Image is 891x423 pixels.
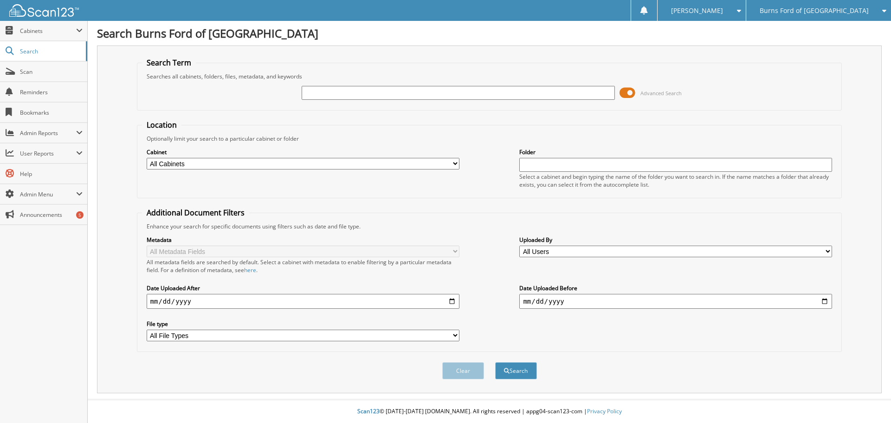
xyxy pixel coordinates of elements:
[760,8,869,13] span: Burns Ford of [GEOGRAPHIC_DATA]
[671,8,723,13] span: [PERSON_NAME]
[147,294,459,309] input: start
[244,266,256,274] a: here
[519,173,832,189] div: Select a cabinet and begin typing the name of the folder you want to search in. If the name match...
[20,170,83,178] span: Help
[147,236,459,244] label: Metadata
[20,109,83,117] span: Bookmarks
[9,4,79,17] img: scan123-logo-white.svg
[76,211,84,219] div: 5
[442,362,484,379] button: Clear
[142,72,837,80] div: Searches all cabinets, folders, files, metadata, and keywords
[20,150,76,157] span: User Reports
[147,148,459,156] label: Cabinet
[147,284,459,292] label: Date Uploaded After
[88,400,891,423] div: © [DATE]-[DATE] [DOMAIN_NAME]. All rights reserved | appg04-scan123-com |
[587,407,622,415] a: Privacy Policy
[20,27,76,35] span: Cabinets
[142,120,181,130] legend: Location
[142,58,196,68] legend: Search Term
[519,294,832,309] input: end
[519,236,832,244] label: Uploaded By
[20,47,81,55] span: Search
[147,258,459,274] div: All metadata fields are searched by default. Select a cabinet with metadata to enable filtering b...
[20,190,76,198] span: Admin Menu
[640,90,682,97] span: Advanced Search
[142,222,837,230] div: Enhance your search for specific documents using filters such as date and file type.
[519,148,832,156] label: Folder
[519,284,832,292] label: Date Uploaded Before
[20,211,83,219] span: Announcements
[20,68,83,76] span: Scan
[495,362,537,379] button: Search
[20,88,83,96] span: Reminders
[142,135,837,143] div: Optionally limit your search to a particular cabinet or folder
[147,320,459,328] label: File type
[97,26,882,41] h1: Search Burns Ford of [GEOGRAPHIC_DATA]
[357,407,380,415] span: Scan123
[20,129,76,137] span: Admin Reports
[142,208,249,218] legend: Additional Document Filters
